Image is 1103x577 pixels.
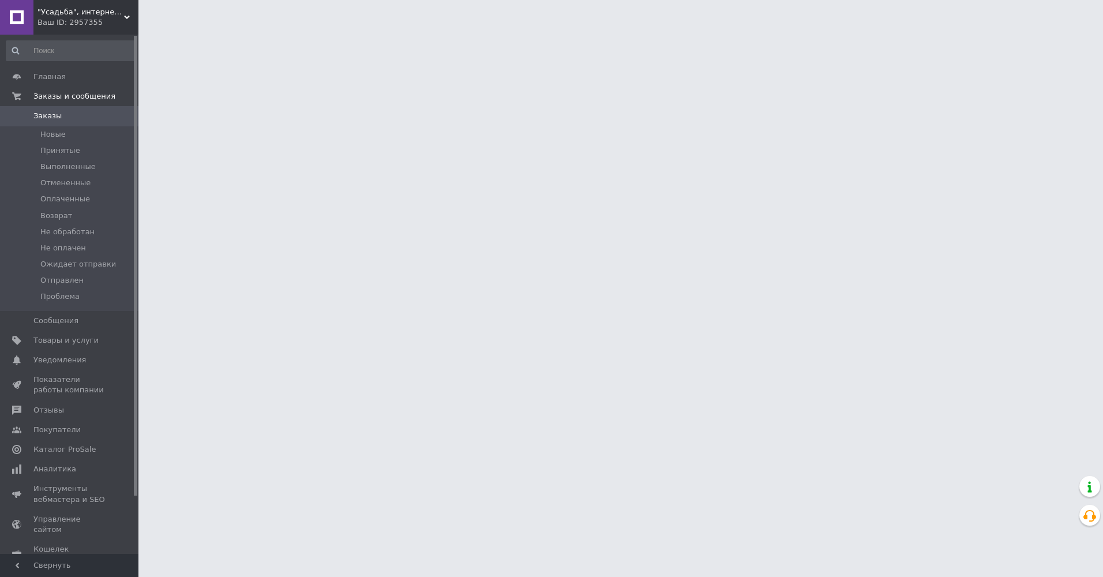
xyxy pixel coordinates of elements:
div: Ваш ID: 2957355 [37,17,138,28]
span: Показатели работы компании [33,374,107,395]
span: Возврат [40,211,72,221]
span: Сообщения [33,316,78,326]
span: Новые [40,129,66,140]
span: Управление сайтом [33,514,107,535]
span: Не обработан [40,227,95,237]
span: Каталог ProSale [33,444,96,455]
span: Уведомления [33,355,86,365]
span: Не оплачен [40,243,86,253]
span: Главная [33,72,66,82]
span: Проблема [40,291,80,302]
span: Ожидает отправки [40,259,116,269]
span: Выполненные [40,162,96,172]
span: Кошелек компании [33,544,107,565]
input: Поиск [6,40,136,61]
span: "Усадьба", интернет-магазин [37,7,124,17]
span: Отмененные [40,178,91,188]
span: Покупатели [33,425,81,435]
span: Заказы и сообщения [33,91,115,102]
span: Аналитика [33,464,76,474]
span: Отзывы [33,405,64,415]
span: Принятые [40,145,80,156]
span: Инструменты вебмастера и SEO [33,484,107,504]
span: Товары и услуги [33,335,99,346]
span: Отправлен [40,275,84,286]
span: Оплаченные [40,194,90,204]
span: Заказы [33,111,62,121]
